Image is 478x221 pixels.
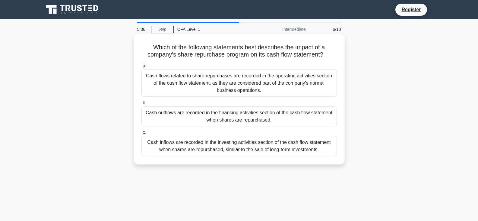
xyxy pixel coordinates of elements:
div: Cash flows related to share repurchases are recorded in the operating activities section of the c... [141,70,337,97]
div: Cash outflows are recorded in the financing activities section of the cash flow statement when sh... [141,106,337,126]
div: 6/10 [309,23,345,35]
span: c. [143,130,146,135]
div: Cash inflows are recorded in the investing activities section of the cash flow statement when sha... [141,136,337,156]
span: b. [143,100,147,105]
a: Stop [151,26,174,33]
div: CFA Level 1 [174,23,257,35]
div: Intermediate [257,23,309,35]
a: Register [398,6,424,13]
span: a. [143,63,147,68]
div: 5:36 [134,23,151,35]
h5: Which of the following statements best describes the impact of a company's share repurchase progr... [141,44,337,59]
